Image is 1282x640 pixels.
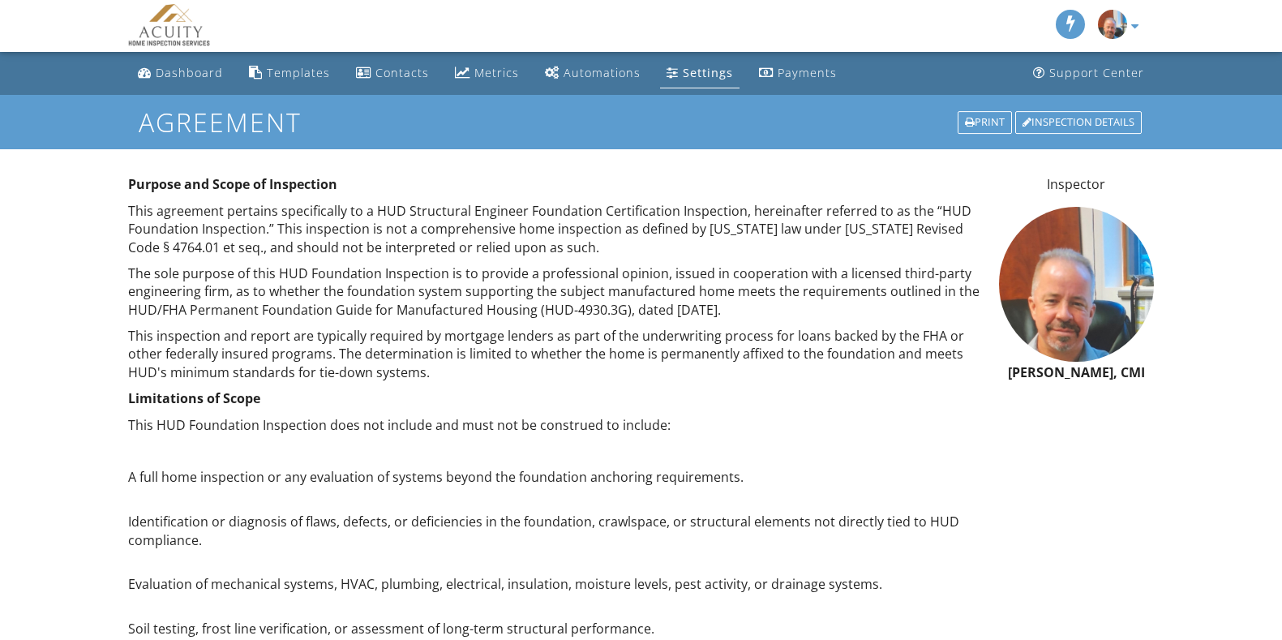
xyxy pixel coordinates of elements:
p: Inspector [999,175,1154,193]
a: Settings [660,58,740,88]
a: Templates [242,58,337,88]
h1: Agreement [139,108,1143,136]
p: This inspection and report are typically required by mortgage lenders as part of the underwriting... [128,327,980,381]
a: Inspection Details [1014,110,1143,135]
a: Print [956,110,1014,135]
div: Settings [683,65,733,80]
div: Contacts [375,65,429,80]
div: Support Center [1049,65,1144,80]
div: Automations [564,65,641,80]
div: Print [958,111,1012,134]
h6: [PERSON_NAME], CMI [999,366,1154,380]
p: The sole purpose of this HUD Foundation Inspection is to provide a professional opinion, issued i... [128,264,980,319]
img: img_1592.jpg [1098,10,1127,39]
a: Dashboard [131,58,229,88]
strong: Limitations of Scope [128,389,260,407]
div: Inspection Details [1015,111,1142,134]
a: Metrics [448,58,525,88]
a: Payments [752,58,843,88]
a: Support Center [1027,58,1151,88]
p: A full home inspection or any evaluation of systems beyond the foundation anchoring requirements. [128,468,980,505]
strong: Purpose and Scope of Inspection [128,175,337,193]
p: Identification or diagnosis of flaws, defects, or deficiencies in the foundation, crawlspace, or ... [128,513,980,567]
div: Metrics [474,65,519,80]
a: Automations (Advanced) [538,58,647,88]
div: Payments [778,65,837,80]
p: This HUD Foundation Inspection does not include and must not be construed to include: [128,416,980,434]
img: img_1592.jpg [999,207,1154,362]
a: Contacts [349,58,435,88]
img: Acuity Home Inspection Services [128,4,210,48]
div: Templates [267,65,330,80]
p: This agreement pertains specifically to a HUD Structural Engineer Foundation Certification Inspec... [128,202,980,256]
div: Dashboard [156,65,223,80]
p: Evaluation of mechanical systems, HVAC, plumbing, electrical, insulation, moisture levels, pest a... [128,575,980,612]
